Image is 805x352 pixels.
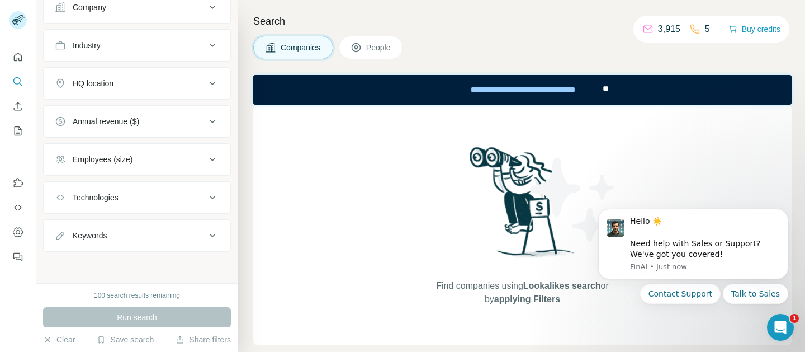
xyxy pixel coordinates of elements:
span: Lookalikes search [523,281,601,290]
button: Clear [43,334,75,345]
button: Annual revenue ($) [44,108,230,135]
div: Company [73,2,106,13]
button: Use Surfe API [9,198,27,218]
button: Industry [44,32,230,59]
div: Industry [73,40,101,51]
img: Surfe Illustration - Woman searching with binoculars [465,144,581,269]
button: Save search [97,334,154,345]
h4: Search [253,13,792,29]
span: Find companies using or by [433,279,612,306]
button: My lists [9,121,27,141]
div: HQ location [73,78,113,89]
button: Use Surfe on LinkedIn [9,173,27,193]
div: Keywords [73,230,107,241]
iframe: Intercom notifications message [581,195,805,346]
span: applying Filters [494,294,560,304]
iframe: Banner [253,75,792,105]
iframe: Intercom live chat [767,314,794,341]
button: Feedback [9,247,27,267]
span: 1 [790,314,799,323]
div: Technologies [73,192,119,203]
button: Share filters [176,334,231,345]
p: 3,915 [658,22,680,36]
div: Employees (size) [73,154,132,165]
span: People [366,42,392,53]
span: Companies [281,42,321,53]
p: 5 [705,22,710,36]
div: Annual revenue ($) [73,116,139,127]
button: Buy credits [728,21,780,37]
button: Keywords [44,222,230,249]
div: 100 search results remaining [94,290,180,301]
button: Search [9,72,27,92]
img: Surfe Illustration - Stars [523,149,623,250]
button: Technologies [44,184,230,211]
button: Quick start [9,47,27,67]
button: Employees (size) [44,146,230,173]
button: Dashboard [9,222,27,242]
button: Enrich CSV [9,96,27,116]
button: HQ location [44,70,230,97]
